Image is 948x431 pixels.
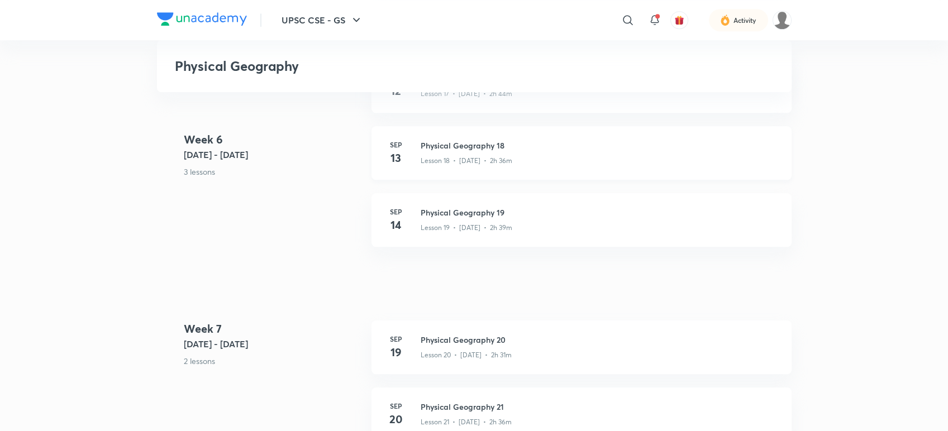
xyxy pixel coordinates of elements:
[421,334,778,346] h3: Physical Geography 20
[371,193,792,260] a: Sep14Physical Geography 19Lesson 19 • [DATE] • 2h 39m
[371,126,792,193] a: Sep13Physical Geography 18Lesson 18 • [DATE] • 2h 36m
[421,417,512,427] p: Lesson 21 • [DATE] • 2h 36m
[421,223,512,233] p: Lesson 19 • [DATE] • 2h 39m
[421,89,512,99] p: Lesson 17 • [DATE] • 2h 44m
[421,401,778,413] h3: Physical Geography 21
[674,15,684,25] img: avatar
[275,9,370,31] button: UPSC CSE - GS
[385,401,407,411] h6: Sep
[385,217,407,233] h4: 14
[184,337,363,351] h5: [DATE] - [DATE]
[421,140,778,151] h3: Physical Geography 18
[184,166,363,178] p: 3 lessons
[371,59,792,126] a: Sep12Physical Geography 17Lesson 17 • [DATE] • 2h 44m
[385,140,407,150] h6: Sep
[184,355,363,367] p: 2 lessons
[157,12,247,26] img: Company Logo
[184,131,363,148] h4: Week 6
[175,58,612,74] h3: Physical Geography
[670,11,688,29] button: avatar
[371,320,792,387] a: Sep19Physical Geography 20Lesson 20 • [DATE] • 2h 31m
[385,207,407,217] h6: Sep
[184,320,363,337] h4: Week 7
[385,334,407,344] h6: Sep
[773,11,792,30] img: Somdev
[184,148,363,161] h5: [DATE] - [DATE]
[157,12,247,28] a: Company Logo
[421,207,778,218] h3: Physical Geography 19
[421,156,512,166] p: Lesson 18 • [DATE] • 2h 36m
[385,344,407,361] h4: 19
[385,150,407,166] h4: 13
[421,350,512,360] p: Lesson 20 • [DATE] • 2h 31m
[385,411,407,428] h4: 20
[720,13,730,27] img: activity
